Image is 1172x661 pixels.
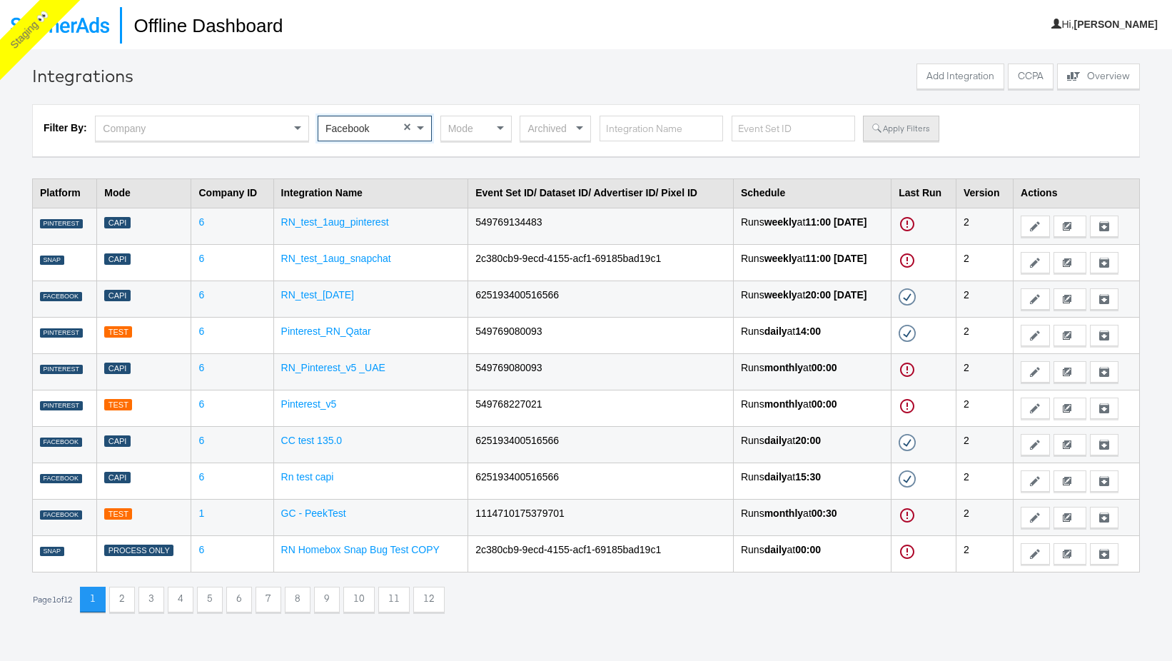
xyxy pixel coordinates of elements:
[764,544,787,555] strong: daily
[1008,64,1054,89] button: CCPA
[104,290,131,302] div: Capi
[104,435,131,448] div: Capi
[956,317,1013,353] td: 2
[468,281,734,317] td: 625193400516566
[805,253,831,264] strong: 11:00
[281,289,354,301] a: RN_test_[DATE]
[956,353,1013,390] td: 2
[413,587,445,612] button: 12
[198,544,204,555] a: 6
[281,326,371,337] a: Pinterest_RN_Qatar
[281,216,389,228] a: RN_test_1aug_pinterest
[191,178,273,208] th: Company ID
[198,435,204,446] a: 6
[733,244,891,281] td: Runs at
[281,398,337,410] a: Pinterest_v5
[378,587,410,612] button: 11
[732,116,855,142] input: Event Set ID
[40,474,82,484] div: FACEBOOK
[198,508,204,519] a: 1
[795,326,821,337] strong: 14:00
[281,471,334,483] a: Rn test capi
[168,587,193,612] button: 4
[733,499,891,535] td: Runs at
[40,292,82,302] div: FACEBOOK
[468,353,734,390] td: 549769080093
[40,219,83,229] div: PINTEREST
[733,208,891,244] td: Runs at
[834,216,867,228] strong: [DATE]
[109,587,135,612] button: 2
[325,123,369,134] span: Facebook
[520,116,590,141] div: Archived
[764,289,797,301] strong: weekly
[468,426,734,463] td: 625193400516566
[733,178,891,208] th: Schedule
[104,399,132,411] div: Test
[1057,64,1140,93] a: Overview
[198,326,204,337] a: 6
[956,499,1013,535] td: 2
[1074,19,1158,30] b: [PERSON_NAME]
[104,363,131,375] div: Capi
[1057,64,1140,89] button: Overview
[32,64,133,88] div: Integrations
[104,253,131,266] div: Capi
[764,398,803,410] strong: monthly
[956,390,1013,426] td: 2
[795,544,821,555] strong: 00:00
[956,178,1013,208] th: Version
[40,438,82,448] div: FACEBOOK
[40,510,82,520] div: FACEBOOK
[468,317,734,353] td: 549769080093
[198,471,204,483] a: 6
[733,535,891,572] td: Runs at
[197,587,223,612] button: 5
[104,508,132,520] div: Test
[764,471,787,483] strong: daily
[97,178,191,208] th: Mode
[401,116,413,141] span: Clear value
[104,326,132,338] div: Test
[314,587,340,612] button: 9
[226,587,252,612] button: 6
[764,362,803,373] strong: monthly
[468,208,734,244] td: 549769134483
[764,253,797,264] strong: weekly
[40,256,64,266] div: SNAP
[32,595,73,605] div: Page 1 of 12
[403,121,411,133] span: ×
[834,289,867,301] strong: [DATE]
[805,216,831,228] strong: 11:00
[198,253,204,264] a: 6
[40,365,83,375] div: PINTEREST
[795,435,821,446] strong: 20:00
[441,116,511,141] div: Mode
[733,281,891,317] td: Runs at
[96,116,308,141] div: Company
[198,289,204,301] a: 6
[281,508,346,519] a: GC - PeekTest
[198,216,204,228] a: 6
[764,508,803,519] strong: monthly
[104,217,131,229] div: Capi
[256,587,281,612] button: 7
[40,328,83,338] div: PINTEREST
[764,216,797,228] strong: weekly
[956,281,1013,317] td: 2
[80,587,106,612] button: 1
[863,116,939,141] button: Apply Filters
[198,362,204,373] a: 6
[812,398,837,410] strong: 00:00
[40,401,83,411] div: PINTEREST
[812,362,837,373] strong: 00:00
[44,122,87,133] strong: Filter By:
[956,463,1013,499] td: 2
[733,353,891,390] td: Runs at
[468,244,734,281] td: 2c380cb9-9ecd-4155-acf1-69185bad19c1
[468,178,734,208] th: Event Set ID/ Dataset ID/ Advertiser ID/ Pixel ID
[468,535,734,572] td: 2c380cb9-9ecd-4155-acf1-69185bad19c1
[468,463,734,499] td: 625193400516566
[733,317,891,353] td: Runs at
[805,289,831,301] strong: 20:00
